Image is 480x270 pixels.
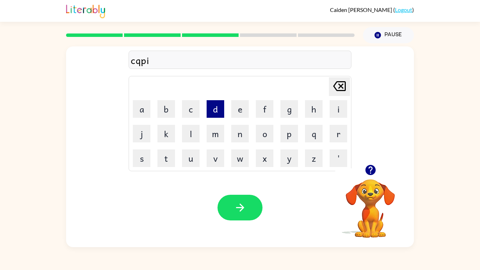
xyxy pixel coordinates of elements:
[207,125,224,142] button: m
[305,149,323,167] button: z
[131,53,349,67] div: cqpi
[280,100,298,118] button: g
[330,125,347,142] button: r
[363,27,414,43] button: Pause
[256,125,273,142] button: o
[207,100,224,118] button: d
[231,125,249,142] button: n
[256,149,273,167] button: x
[133,100,150,118] button: a
[330,6,414,13] div: ( )
[305,125,323,142] button: q
[330,100,347,118] button: i
[231,149,249,167] button: w
[335,168,406,239] video: Your browser must support playing .mp4 files to use Literably. Please try using another browser.
[231,100,249,118] button: e
[157,125,175,142] button: k
[280,125,298,142] button: p
[305,100,323,118] button: h
[157,100,175,118] button: b
[182,100,200,118] button: c
[157,149,175,167] button: t
[182,125,200,142] button: l
[66,3,105,18] img: Literably
[133,149,150,167] button: s
[182,149,200,167] button: u
[256,100,273,118] button: f
[133,125,150,142] button: j
[207,149,224,167] button: v
[395,6,412,13] a: Logout
[280,149,298,167] button: y
[330,6,393,13] span: Caiden [PERSON_NAME]
[330,149,347,167] button: '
